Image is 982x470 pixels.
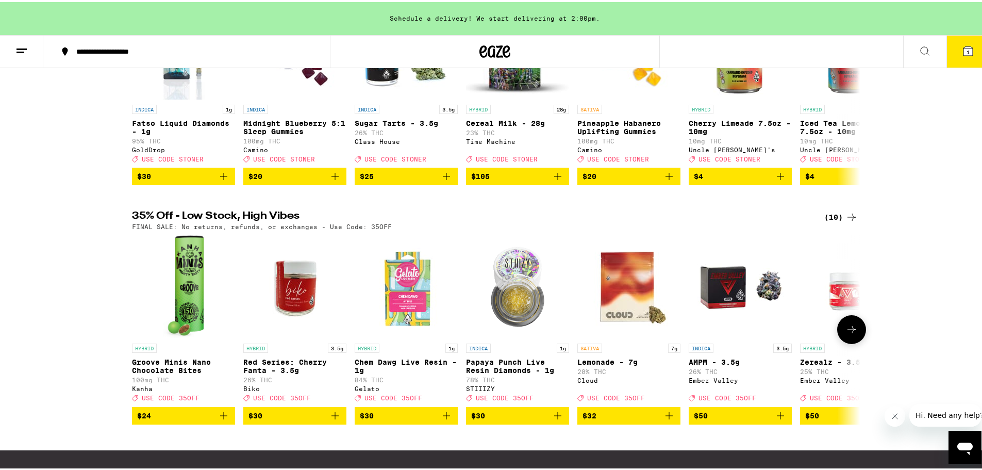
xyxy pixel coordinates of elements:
button: Add to bag [800,166,903,183]
div: Uncle [PERSON_NAME]'s [800,144,903,151]
p: 100mg THC [243,136,346,142]
img: Kanha - Groove Minis Nano Chocolate Bites [163,233,204,336]
p: Pineapple Habanero Uplifting Gummies [577,117,680,134]
p: 7g [668,342,680,351]
span: USE CODE 35OFF [364,393,422,400]
button: Add to bag [466,405,569,423]
div: Ember Valley [689,375,792,382]
p: 1g [557,342,569,351]
span: USE CODE 35OFF [587,393,645,400]
p: FINAL SALE: No returns, refunds, or exchanges - Use Code: 35OFF [132,221,392,228]
span: $30 [248,410,262,418]
p: 26% THC [355,127,458,134]
p: INDICA [466,342,491,351]
span: 1 [967,47,970,53]
div: GoldDrop [132,144,235,151]
p: Midnight Blueberry 5:1 Sleep Gummies [243,117,346,134]
p: 3.5g [328,342,346,351]
div: Time Machine [466,136,569,143]
span: Hi. Need any help? [6,7,74,15]
p: Zerealz - 3.5g [800,356,903,364]
a: Open page for Lemonade - 7g from Cloud [577,233,680,404]
button: Add to bag [689,405,792,423]
p: 84% THC [355,375,458,381]
p: 25% THC [800,366,903,373]
span: $50 [805,410,819,418]
p: Fatso Liquid Diamonds - 1g [132,117,235,134]
p: Papaya Punch Live Resin Diamonds - 1g [466,356,569,372]
p: Red Series: Cherry Fanta - 3.5g [243,356,346,372]
p: Sugar Tarts - 3.5g [355,117,458,125]
span: USE CODE 35OFF [142,393,199,400]
img: Ember Valley - AMPM - 3.5g [689,233,792,336]
span: $25 [360,170,374,179]
button: Add to bag [466,166,569,183]
p: 100mg THC [577,136,680,142]
p: INDICA [132,103,157,112]
p: 10mg THC [800,136,903,142]
a: Open page for Chem Dawg Live Resin - 1g from Gelato [355,233,458,404]
a: Open page for AMPM - 3.5g from Ember Valley [689,233,792,404]
img: STIIIZY - Papaya Punch Live Resin Diamonds - 1g [466,233,569,336]
p: Chem Dawg Live Resin - 1g [355,356,458,372]
span: USE CODE 35OFF [476,393,534,400]
span: $30 [471,410,485,418]
p: 10mg THC [689,136,792,142]
span: $30 [137,170,151,179]
img: Gelato - Chem Dawg Live Resin - 1g [355,233,458,336]
p: Groove Minis Nano Chocolate Bites [132,356,235,372]
p: 95% THC [132,136,235,142]
p: HYBRID [689,103,713,112]
span: USE CODE 35OFF [698,393,756,400]
p: 3.5g [773,342,792,351]
p: HYBRID [355,342,379,351]
a: Open page for Red Series: Cherry Fanta - 3.5g from Biko [243,233,346,404]
p: 20% THC [577,366,680,373]
iframe: Button to launch messaging window [948,429,981,462]
span: $32 [582,410,596,418]
span: $20 [248,170,262,179]
div: Biko [243,383,346,390]
p: 100mg THC [132,375,235,381]
span: $30 [360,410,374,418]
p: INDICA [243,103,268,112]
div: Gelato [355,383,458,390]
span: $4 [694,170,703,179]
button: Add to bag [355,405,458,423]
span: $50 [694,410,708,418]
a: Open page for Groove Minis Nano Chocolate Bites from Kanha [132,233,235,404]
span: USE CODE STONER [810,154,872,160]
p: INDICA [355,103,379,112]
span: USE CODE STONER [142,154,204,160]
div: Cloud [577,375,680,382]
p: 23% THC [466,127,569,134]
button: Add to bag [243,166,346,183]
p: 28g [554,103,569,112]
div: Ember Valley [800,375,903,382]
span: USE CODE STONER [476,154,538,160]
button: Add to bag [132,405,235,423]
iframe: Message from company [909,402,981,425]
span: $4 [805,170,814,179]
img: Cloud - Lemonade - 7g [577,233,680,336]
a: Open page for Papaya Punch Live Resin Diamonds - 1g from STIIIZY [466,233,569,404]
p: 1g [223,103,235,112]
span: USE CODE STONER [587,154,649,160]
div: Camino [243,144,346,151]
p: Cherry Limeade 7.5oz - 10mg [689,117,792,134]
p: 1g [445,342,458,351]
button: Add to bag [132,166,235,183]
p: 78% THC [466,375,569,381]
img: Ember Valley - Zerealz - 3.5g [800,233,903,336]
p: Lemonade - 7g [577,356,680,364]
p: HYBRID [466,103,491,112]
p: SATIVA [577,342,602,351]
p: HYBRID [800,342,825,351]
span: USE CODE STONER [698,154,760,160]
div: STIIIZY [466,383,569,390]
div: Uncle [PERSON_NAME]'s [689,144,792,151]
span: USE CODE 35OFF [810,393,868,400]
p: Cereal Milk - 28g [466,117,569,125]
h2: 35% Off - Low Stock, High Vibes [132,209,807,221]
p: HYBRID [800,103,825,112]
